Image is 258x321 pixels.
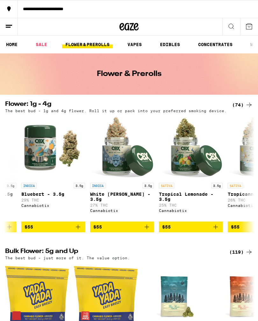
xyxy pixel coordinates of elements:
p: 3.5g [142,183,154,188]
a: (74) [232,101,253,109]
p: 29% THC [21,198,85,202]
a: EDIBLES [157,41,183,48]
img: Cannabiotix - White Walker OG - 3.5g [90,116,154,180]
a: SALE [32,41,50,48]
button: Add to bag [90,222,154,232]
p: 3.5g [74,183,85,188]
p: INDICA [21,183,37,188]
a: Open page for White Walker OG - 3.5g from Cannabiotix [90,116,154,222]
span: $55 [162,224,171,229]
a: FLOWER & PREROLLS [62,41,113,48]
p: 3.5g [211,183,223,188]
img: Cannabiotix - Tropical Lemonade - 3.5g [159,116,223,180]
p: 3.5g [5,183,16,188]
a: VAPES [124,41,145,48]
div: Cannabiotix [21,203,85,208]
button: Add to bag [159,222,223,232]
p: Tropical Lemonade - 3.5g [159,192,223,202]
a: HOME [3,41,21,48]
p: 25% THC [159,203,223,207]
a: Open page for Tropical Lemonade - 3.5g from Cannabiotix [159,116,223,222]
a: (119) [229,248,253,256]
p: The best bud - 1g and 4g flower. Roll it up or pack into your preferred smoking device. [5,109,227,113]
a: Open page for Bluebert - 3.5g from Cannabiotix [21,116,85,222]
div: Cannabiotix [90,208,154,213]
span: Hi. Need any help? [4,4,46,10]
h2: Flower: 1g - 4g [5,101,222,109]
button: Add to bag [21,222,85,232]
p: White [PERSON_NAME] - 3.5g [90,192,154,202]
div: Cannabiotix [159,208,223,213]
p: 27% THC [90,203,154,207]
span: $55 [231,224,240,229]
p: The best bud - just more of it. The value option. [5,256,130,260]
h1: Flower & Prerolls [97,70,161,78]
h2: Bulk Flower: 5g and Up [5,248,222,256]
p: INDICA [90,183,105,188]
p: Bluebert - 3.5g [21,192,85,197]
p: SATIVA [228,183,243,188]
a: CONCENTRATES [195,41,236,48]
p: SATIVA [159,183,174,188]
img: Cannabiotix - Bluebert - 3.5g [21,116,85,180]
span: $55 [25,224,33,229]
span: $55 [93,224,102,229]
